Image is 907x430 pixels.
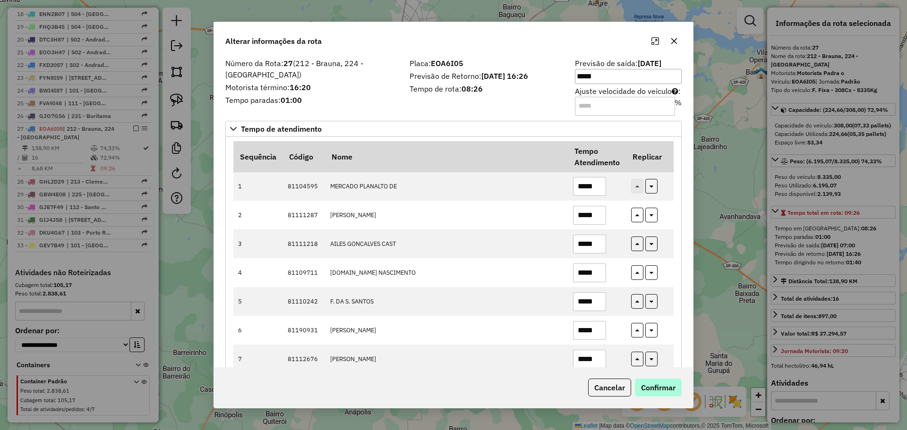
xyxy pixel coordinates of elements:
[233,229,282,258] td: 3
[645,179,658,194] button: replicar tempo de atendimento nos itens abaixo deste
[631,236,643,251] button: replicar tempo de atendimento nos itens acima deste
[233,316,282,345] td: 6
[225,94,398,106] label: Tempo paradas:
[282,229,325,258] td: 81111218
[225,35,322,47] span: Alterar informações da rota
[325,229,568,258] td: AILES GONCALVES CAST
[575,85,682,116] label: Ajuste velocidade do veículo :
[638,59,661,68] strong: [DATE]
[282,141,325,172] th: Código
[631,208,643,222] button: replicar tempo de atendimento nos itens acima deste
[481,71,528,81] strong: [DATE] 16:26
[281,95,302,105] strong: 01:00
[225,82,398,93] label: Motorista término:
[282,172,325,201] td: 81104595
[675,97,682,116] div: %
[431,59,463,68] strong: EOA6I05
[645,352,658,366] button: replicar tempo de atendimento nos itens abaixo deste
[233,141,282,172] th: Sequência
[325,287,568,316] td: F. DA S. SANTOS
[575,58,682,84] label: Previsão de saída:
[462,84,483,93] strong: 08:26
[575,69,682,84] input: Previsão de saída:[DATE]
[282,201,325,229] td: 81111287
[233,172,282,201] td: 1
[645,236,658,251] button: replicar tempo de atendimento nos itens abaixo deste
[241,125,322,133] span: Tempo de atendimento
[631,294,643,309] button: replicar tempo de atendimento nos itens acima deste
[325,258,568,287] td: [DOMAIN_NAME] NASCIMENTO
[325,201,568,229] td: [PERSON_NAME]
[233,345,282,373] td: 7
[290,83,311,92] strong: 16:20
[233,201,282,229] td: 2
[225,58,398,80] label: Número da Rota:
[225,121,682,137] a: Tempo de atendimento
[325,172,568,201] td: MERCADO PLANALTO DE
[225,59,363,79] span: (212 - Brauna, 224 - [GEOGRAPHIC_DATA])
[631,352,643,366] button: replicar tempo de atendimento nos itens acima deste
[233,287,282,316] td: 5
[648,34,663,49] button: Maximize
[282,345,325,373] td: 81112676
[645,294,658,309] button: replicar tempo de atendimento nos itens abaixo deste
[283,59,293,68] strong: 27
[410,83,564,94] label: Tempo de rota:
[626,141,674,172] th: Replicar
[568,141,626,172] th: Tempo Atendimento
[645,323,658,337] button: replicar tempo de atendimento nos itens abaixo deste
[631,265,643,280] button: replicar tempo de atendimento nos itens acima deste
[325,316,568,345] td: [PERSON_NAME]
[575,97,675,116] input: Ajuste velocidade do veículo:%
[588,379,631,396] button: Cancelar
[645,208,658,222] button: replicar tempo de atendimento nos itens abaixo deste
[325,141,568,172] th: Nome
[410,58,564,69] label: Placa:
[631,323,643,337] button: replicar tempo de atendimento nos itens acima deste
[325,345,568,373] td: [PERSON_NAME]
[645,265,658,280] button: replicar tempo de atendimento nos itens abaixo deste
[233,258,282,287] td: 4
[672,87,678,95] i: Para aumentar a velocidade, informe um valor negativo
[282,316,325,345] td: 81190931
[282,258,325,287] td: 81109711
[282,287,325,316] td: 81110242
[410,70,564,82] label: Previsão de Retorno:
[635,379,682,396] button: Confirmar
